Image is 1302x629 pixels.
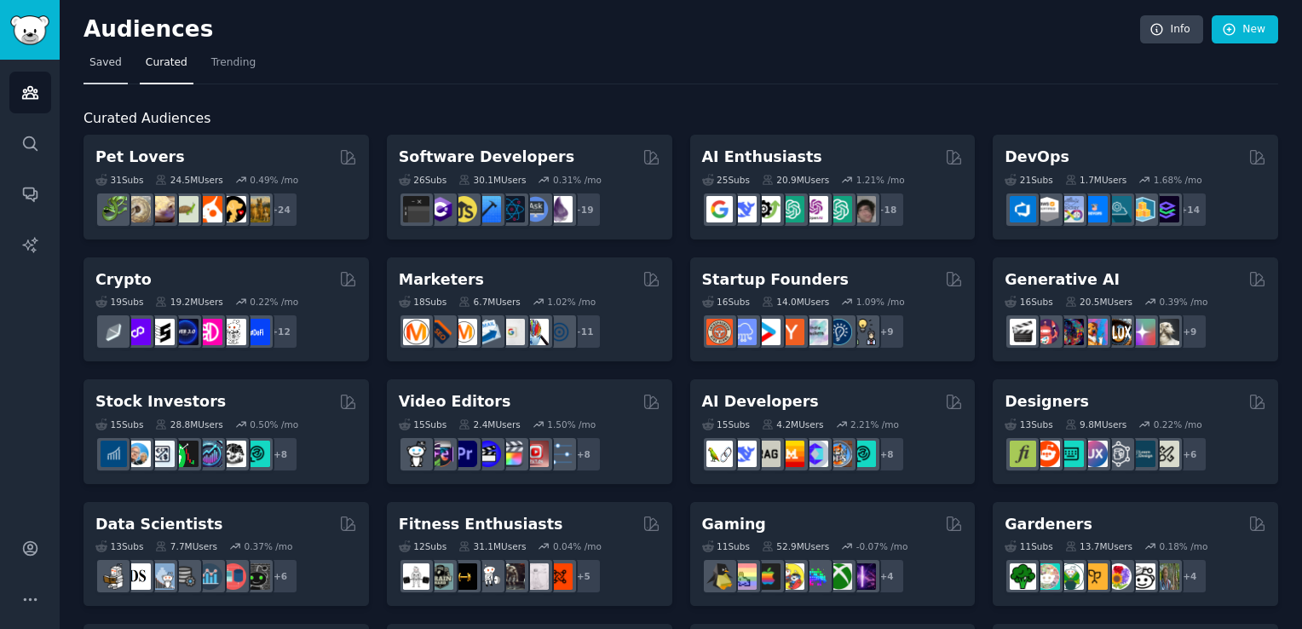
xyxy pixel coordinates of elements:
[427,563,453,590] img: GymMotivation
[250,174,298,186] div: 0.49 % /mo
[196,563,222,590] img: analytics
[95,269,152,291] h2: Crypto
[427,319,453,345] img: bigseo
[522,563,549,590] img: physicaltherapy
[399,514,563,535] h2: Fitness Enthusiasts
[1034,196,1060,222] img: AWS_Certified_Experts
[869,436,905,472] div: + 8
[124,196,151,222] img: ballpython
[1057,196,1084,222] img: Docker_DevOps
[399,391,511,413] h2: Video Editors
[1153,563,1179,590] img: GardenersWorld
[155,296,222,308] div: 19.2M Users
[1153,319,1179,345] img: DreamBooth
[547,418,596,430] div: 1.50 % /mo
[148,441,175,467] img: Forex
[399,540,446,552] div: 12 Sub s
[547,296,596,308] div: 1.02 % /mo
[546,563,573,590] img: personaltraining
[802,319,828,345] img: indiehackers
[778,196,804,222] img: chatgpt_promptDesign
[1081,563,1108,590] img: GardeningUK
[730,441,757,467] img: DeepSeek
[403,319,429,345] img: content_marketing
[220,441,246,467] img: swingtrading
[1065,418,1127,430] div: 9.8M Users
[399,269,484,291] h2: Marketers
[1034,563,1060,590] img: succulents
[244,563,270,590] img: data
[850,563,876,590] img: TwitchStreaming
[850,319,876,345] img: growmybusiness
[95,540,143,552] div: 13 Sub s
[84,108,210,130] span: Curated Audiences
[399,418,446,430] div: 15 Sub s
[778,563,804,590] img: GamerPals
[1081,319,1108,345] img: sdforall
[498,563,525,590] img: fitness30plus
[522,196,549,222] img: AskComputerScience
[702,540,750,552] div: 11 Sub s
[148,196,175,222] img: leopardgeckos
[856,174,905,186] div: 1.21 % /mo
[262,436,298,472] div: + 8
[702,147,822,168] h2: AI Enthusiasts
[1034,441,1060,467] img: logodesign
[1010,441,1036,467] img: typography
[702,269,849,291] h2: Startup Founders
[706,441,733,467] img: LangChain
[451,563,477,590] img: workout
[802,441,828,467] img: OpenSourceAI
[802,563,828,590] img: gamers
[1154,418,1202,430] div: 0.22 % /mo
[1159,540,1207,552] div: 0.18 % /mo
[244,319,270,345] img: defi_
[702,418,750,430] div: 15 Sub s
[124,319,151,345] img: 0xPolygon
[1081,196,1108,222] img: DevOpsLinks
[155,174,222,186] div: 24.5M Users
[148,563,175,590] img: statistics
[754,196,781,222] img: AItoolsCatalog
[220,196,246,222] img: PetAdvice
[566,192,602,228] div: + 19
[730,319,757,345] img: SaaS
[146,55,187,71] span: Curated
[1005,174,1052,186] div: 21 Sub s
[262,314,298,349] div: + 12
[399,147,574,168] h2: Software Developers
[1010,196,1036,222] img: azuredevops
[155,418,222,430] div: 28.8M Users
[1172,192,1207,228] div: + 14
[1153,441,1179,467] img: UX_Design
[205,49,262,84] a: Trending
[1129,563,1155,590] img: UrbanGardening
[172,196,199,222] img: turtle
[826,563,852,590] img: XboxGamers
[702,514,766,535] h2: Gaming
[211,55,256,71] span: Trending
[702,174,750,186] div: 25 Sub s
[399,174,446,186] div: 26 Sub s
[244,196,270,222] img: dogbreed
[1081,441,1108,467] img: UXDesign
[140,49,193,84] a: Curated
[399,296,446,308] div: 18 Sub s
[850,418,899,430] div: 2.21 % /mo
[754,319,781,345] img: startup
[244,441,270,467] img: technicalanalysis
[566,558,602,594] div: + 5
[850,196,876,222] img: ArtificalIntelligence
[1159,296,1207,308] div: 0.39 % /mo
[702,391,819,413] h2: AI Developers
[856,296,905,308] div: 1.09 % /mo
[95,296,143,308] div: 19 Sub s
[762,418,824,430] div: 4.2M Users
[522,319,549,345] img: MarketingResearch
[1154,174,1202,186] div: 1.68 % /mo
[451,441,477,467] img: premiere
[553,540,602,552] div: 0.04 % /mo
[1057,563,1084,590] img: SavageGarden
[220,563,246,590] img: datasets
[245,540,293,552] div: 0.37 % /mo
